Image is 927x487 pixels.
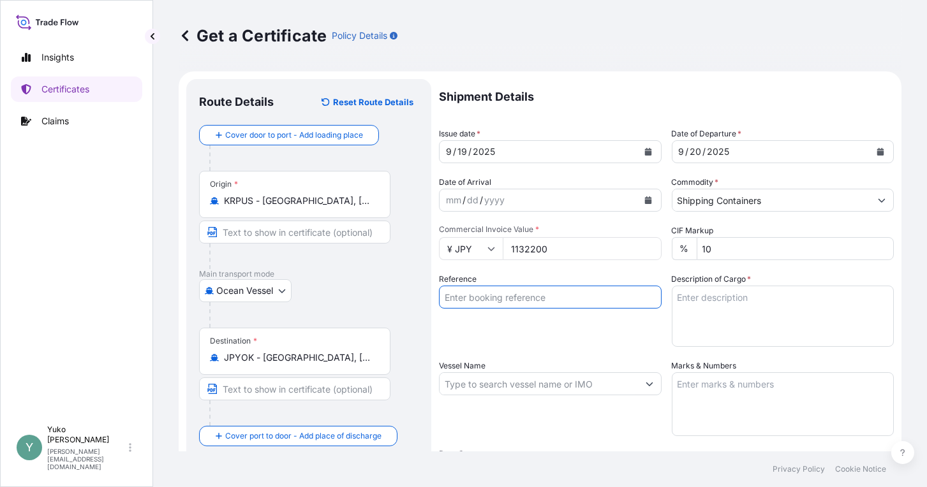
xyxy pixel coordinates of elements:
input: Enter percentage between 0 and 24% [697,237,894,260]
div: / [463,193,466,208]
p: Policy Details [332,29,387,42]
p: [PERSON_NAME][EMAIL_ADDRESS][DOMAIN_NAME] [47,447,126,470]
div: / [453,144,456,159]
p: Yuko [PERSON_NAME] [47,425,126,445]
label: Reference [439,273,477,286]
p: Reset Route Details [333,96,413,108]
button: Calendar [638,142,658,162]
p: Get a Certificate [179,25,327,46]
input: Type to search vessel name or IMO [440,372,638,395]
input: Type to search commodity [672,189,871,212]
input: Enter amount [503,237,662,260]
p: Insights [41,51,74,64]
div: / [468,144,471,159]
div: / [703,144,706,159]
input: Origin [224,194,375,207]
div: day, [689,144,703,159]
a: Certificates [11,76,142,102]
button: Calendar [870,142,891,162]
div: year, [483,193,506,208]
div: Origin [210,179,238,189]
a: Insights [11,45,142,70]
span: Date of Departure [672,127,742,140]
button: Reset Route Details [315,92,419,112]
a: Cookie Notice [835,464,886,474]
span: Issue date [439,127,480,140]
div: % [672,237,697,260]
p: Main transport mode [199,269,419,279]
p: Shipment Details [439,79,894,115]
div: year, [706,144,731,159]
span: Cover door to port - Add loading place [225,129,363,142]
button: Cover port to door - Add place of discharge [199,426,397,446]
span: Y [26,441,33,454]
a: Claims [11,108,142,134]
div: year, [471,144,496,159]
div: / [480,193,483,208]
input: Enter booking reference [439,286,662,309]
input: Text to appear on certificate [199,221,390,243]
p: Certificates [41,83,89,96]
div: / [686,144,689,159]
p: Route Details [199,94,274,110]
button: Show suggestions [638,372,661,395]
button: Show suggestions [870,189,893,212]
div: month, [445,144,453,159]
label: Marks & Numbers [672,360,737,372]
label: Description of Cargo [672,273,752,286]
button: Select transport [199,279,292,302]
span: Commercial Invoice Value [439,224,662,235]
span: Ocean Vessel [216,284,273,297]
span: Date of Arrival [439,176,491,189]
button: Calendar [638,190,658,210]
label: CIF Markup [672,224,714,237]
span: Duty Cost [439,449,662,459]
div: month, [445,193,463,208]
label: Vessel Name [439,360,486,372]
label: Commodity [672,176,719,189]
input: Text to appear on certificate [199,377,390,400]
p: Claims [41,115,69,127]
div: day, [466,193,480,208]
div: month, [678,144,686,159]
button: Cover door to port - Add loading place [199,125,379,145]
a: Privacy Policy [773,464,825,474]
div: day, [456,144,468,159]
input: Destination [224,351,375,364]
span: Cover port to door - Add place of discharge [225,430,382,442]
div: Destination [210,336,257,346]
